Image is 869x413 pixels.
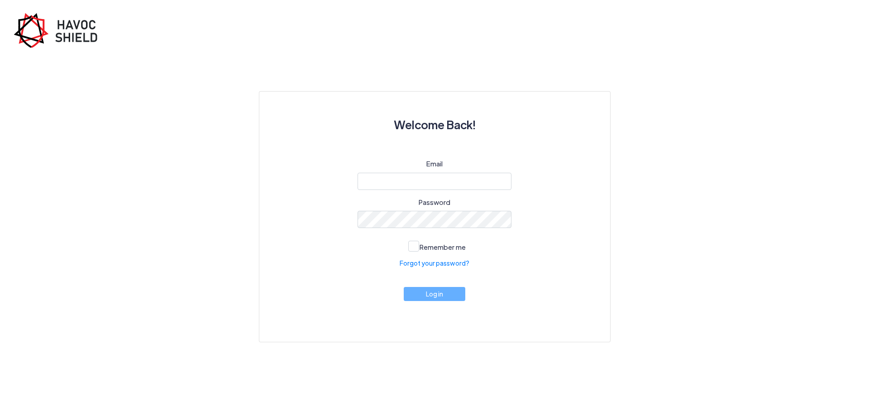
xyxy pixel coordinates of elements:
[426,159,443,169] label: Email
[14,13,104,48] img: havoc-shield-register-logo.png
[420,243,466,251] span: Remember me
[281,113,588,136] h3: Welcome Back!
[404,287,465,301] button: Log in
[400,258,469,268] a: Forgot your password?
[419,197,450,208] label: Password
